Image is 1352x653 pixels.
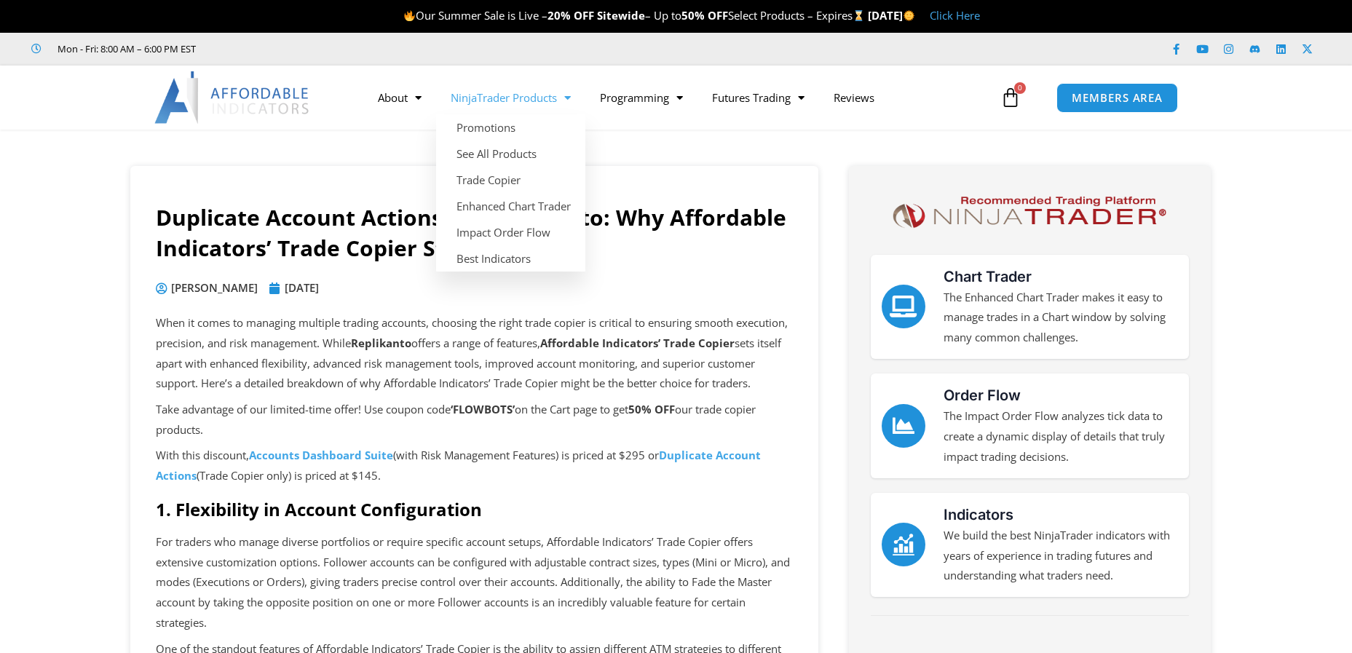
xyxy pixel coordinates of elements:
a: Click Here [930,8,980,23]
a: Duplicate Account Actions [156,448,761,483]
a: Chart Trader [882,285,925,328]
span: MEMBERS AREA [1072,92,1163,103]
a: Reviews [819,81,889,114]
p: When it comes to managing multiple trading accounts, choosing the right trade copier is critical ... [156,313,793,394]
p: The Impact Order Flow analyzes tick data to create a dynamic display of details that truly impact... [944,406,1178,467]
span: Our Summer Sale is Live – – Up to Select Products – Expires [403,8,868,23]
iframe: Customer reviews powered by Trustpilot [216,41,435,56]
img: 🌞 [904,10,914,21]
strong: Replikanto [351,336,411,350]
a: Enhanced Chart Trader [436,193,585,219]
a: Programming [585,81,697,114]
strong: 1. Flexibility in Account Configuration [156,497,482,521]
a: 0 [979,76,1043,119]
strong: 20% OFF [547,8,594,23]
strong: [DATE] [868,8,915,23]
a: NinjaTrader Products [436,81,585,114]
a: Indicators [882,523,925,566]
p: For traders who manage diverse portfolios or require specific account setups, Affordable Indicato... [156,532,793,633]
a: Order Flow [882,404,925,448]
strong: Sitewide [597,8,645,23]
strong: 50% OFF [681,8,728,23]
a: About [363,81,436,114]
span: [PERSON_NAME] [167,278,258,298]
a: Promotions [436,114,585,141]
a: Accounts Dashboard Suite [249,448,393,462]
a: Futures Trading [697,81,819,114]
img: LogoAI | Affordable Indicators – NinjaTrader [154,71,311,124]
a: MEMBERS AREA [1056,83,1178,113]
h1: Duplicate Account Actions vs. Replikanto: Why Affordable Indicators’ Trade Copier Stands Out [156,202,793,264]
img: ⌛ [853,10,864,21]
a: Best Indicators [436,245,585,272]
a: See All Products [436,141,585,167]
strong: 50% OFF [628,402,675,416]
strong: Affordable Indicators’ Trade Copier [540,336,735,350]
p: Take advantage of our limited-time offer! Use coupon code on the Cart page to get our trade copie... [156,400,793,440]
a: Impact Order Flow [436,219,585,245]
span: 0 [1014,82,1026,94]
p: We build the best NinjaTrader indicators with years of experience in trading futures and understa... [944,526,1178,587]
p: With this discount, (with Risk Management Features) is priced at $295 or (Trade Copier only) is p... [156,446,793,486]
p: The Enhanced Chart Trader makes it easy to manage trades in a Chart window by solving many common... [944,288,1178,349]
a: Trade Copier [436,167,585,193]
a: Order Flow [944,387,1021,404]
b: ‘FLOWBOTS’ [451,402,515,416]
a: Chart Trader [944,268,1032,285]
ul: NinjaTrader Products [436,114,585,272]
img: NinjaTrader Logo | Affordable Indicators – NinjaTrader [886,191,1172,233]
nav: Menu [363,81,997,114]
img: 🔥 [404,10,415,21]
span: Mon - Fri: 8:00 AM – 6:00 PM EST [54,40,196,58]
a: Indicators [944,506,1013,523]
time: [DATE] [285,280,319,295]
